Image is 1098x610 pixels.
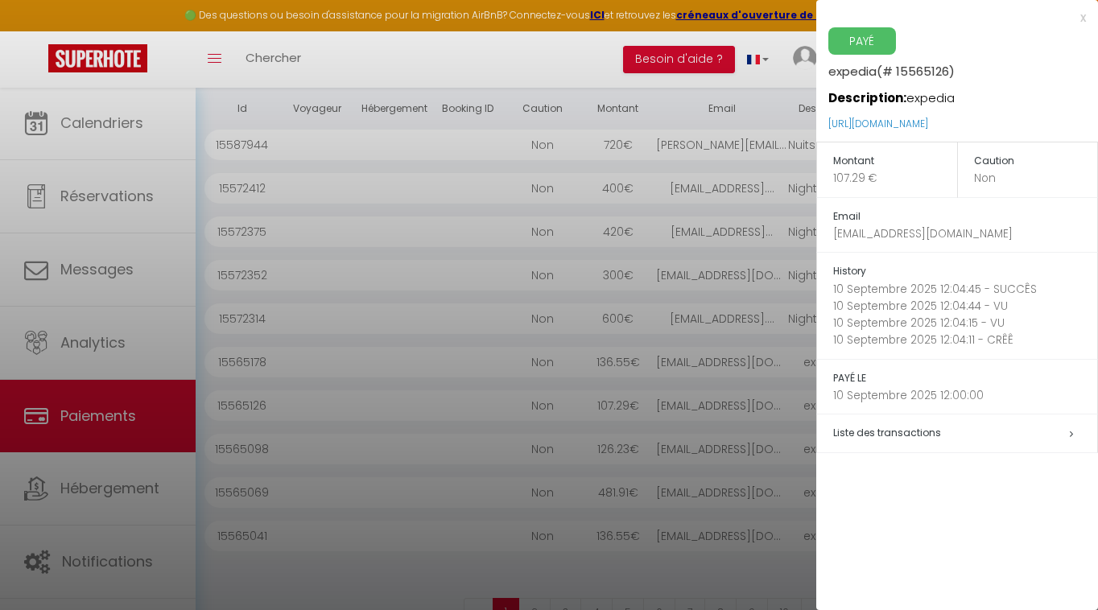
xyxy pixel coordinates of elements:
p: expedia [828,79,1098,108]
span: PAYÉ [828,27,896,55]
div: x [816,8,1086,27]
h5: Montant [833,152,957,171]
span: Liste des transactions [833,426,941,439]
a: [URL][DOMAIN_NAME] [828,117,928,130]
p: Non [974,170,1098,187]
p: 10 Septembre 2025 12:00:00 [833,387,1097,404]
h5: History [833,262,1097,281]
h5: PAYÉ LE [833,369,1097,388]
p: 10 Septembre 2025 12:04:45 - SUCCÊS [833,281,1097,298]
p: [EMAIL_ADDRESS][DOMAIN_NAME] [833,225,1097,242]
p: 107.29 € [833,170,957,187]
p: 10 Septembre 2025 12:04:11 - CRÊÊ [833,332,1097,348]
iframe: Chat [1030,538,1086,598]
h5: Caution [974,152,1098,171]
h5: Email [833,208,1097,226]
p: 10 Septembre 2025 12:04:44 - VU [833,298,1097,315]
h5: expedia [828,55,1098,79]
strong: Description: [828,89,906,106]
button: Ouvrir le widget de chat LiveChat [13,6,61,55]
span: (# 15565126) [877,63,955,80]
p: 10 Septembre 2025 12:04:15 - VU [833,315,1097,332]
